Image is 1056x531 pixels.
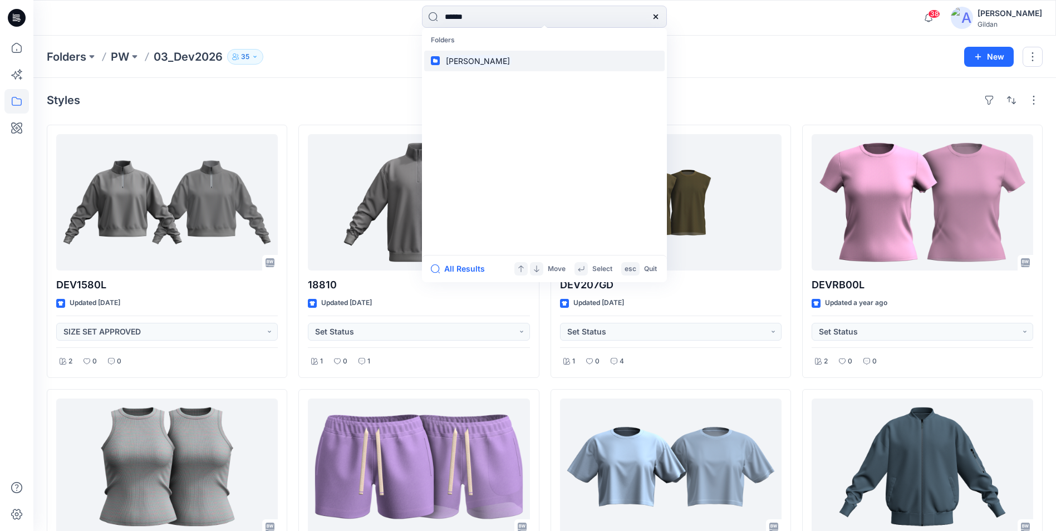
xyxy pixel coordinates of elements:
[56,277,278,293] p: DEV1580L
[620,356,624,367] p: 4
[812,277,1033,293] p: DEVRB00L
[625,263,636,275] p: esc
[978,7,1042,20] div: [PERSON_NAME]
[92,356,97,367] p: 0
[978,20,1042,28] div: Gildan
[560,134,782,271] a: DEV207GD
[812,134,1033,271] a: DEVRB00L
[572,356,575,367] p: 1
[431,262,492,276] button: All Results
[308,134,529,271] a: 18810
[321,297,372,309] p: Updated [DATE]
[117,356,121,367] p: 0
[444,55,512,67] mark: [PERSON_NAME]
[825,297,887,309] p: Updated a year ago
[241,51,249,63] p: 35
[424,30,665,51] p: Folders
[227,49,263,65] button: 35
[928,9,940,18] span: 38
[951,7,973,29] img: avatar
[595,356,600,367] p: 0
[308,277,529,293] p: 18810
[111,49,129,65] a: PW
[644,263,657,275] p: Quit
[70,297,120,309] p: Updated [DATE]
[573,297,624,309] p: Updated [DATE]
[47,94,80,107] h4: Styles
[560,277,782,293] p: DEV207GD
[47,49,86,65] a: Folders
[343,356,347,367] p: 0
[824,356,828,367] p: 2
[367,356,370,367] p: 1
[68,356,72,367] p: 2
[848,356,852,367] p: 0
[154,49,223,65] p: 03_Dev2026
[964,47,1014,67] button: New
[424,51,665,71] a: [PERSON_NAME]
[320,356,323,367] p: 1
[872,356,877,367] p: 0
[592,263,612,275] p: Select
[548,263,566,275] p: Move
[56,134,278,271] a: DEV1580L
